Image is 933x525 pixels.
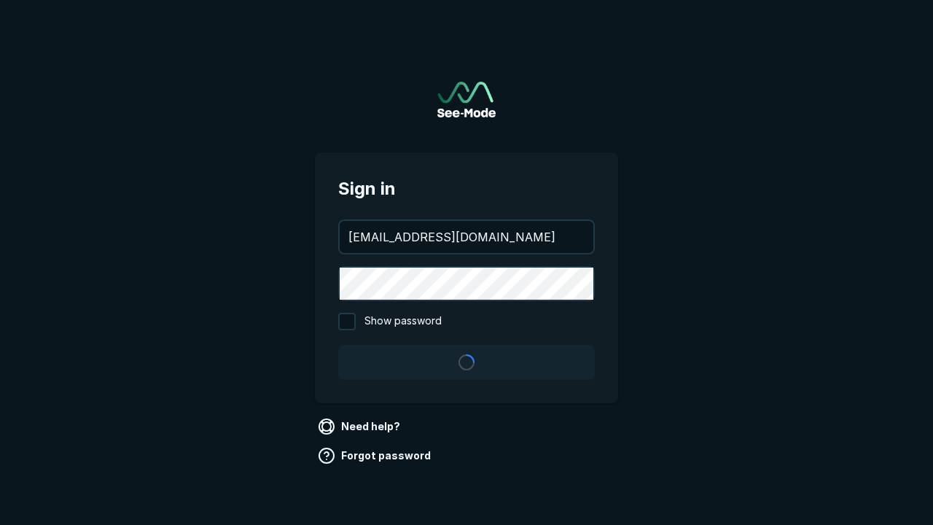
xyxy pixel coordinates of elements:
a: Forgot password [315,444,437,467]
a: Go to sign in [437,82,496,117]
a: Need help? [315,415,406,438]
span: Show password [364,313,442,330]
img: See-Mode Logo [437,82,496,117]
span: Sign in [338,176,595,202]
input: your@email.com [340,221,593,253]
